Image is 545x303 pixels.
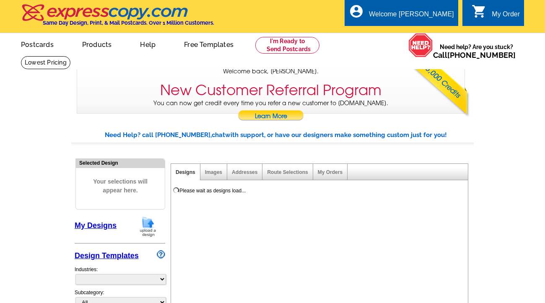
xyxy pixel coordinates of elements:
a: Products [69,34,125,54]
a: Designs [176,169,195,175]
a: Learn More [238,110,304,123]
img: help [408,33,433,57]
div: Industries: [75,262,165,289]
div: Please wait as designs load... [179,187,246,194]
h4: Same Day Design, Print, & Mail Postcards. Over 1 Million Customers. [43,20,214,26]
div: My Order [492,10,520,22]
img: upload-design [137,216,159,237]
a: Route Selections [267,169,308,175]
div: Welcome [PERSON_NAME] [369,10,454,22]
span: Need help? Are you stuck? [433,43,520,60]
a: My Orders [318,169,343,175]
div: Selected Design [76,159,165,167]
a: Addresses [232,169,257,175]
span: chat [212,131,225,139]
a: My Designs [75,221,117,230]
a: [PHONE_NUMBER] [447,51,516,60]
p: You can now get credit every time you refer a new customer to [DOMAIN_NAME]. [77,99,465,123]
a: Help [127,34,169,54]
i: account_circle [349,4,364,19]
a: Design Templates [75,251,139,260]
span: Call [433,51,516,60]
img: loading... [173,187,179,194]
i: shopping_cart [472,4,487,19]
a: Free Templates [171,34,247,54]
img: design-wizard-help-icon.png [157,250,165,259]
a: shopping_cart My Order [472,9,520,20]
div: Need Help? call [PHONE_NUMBER], with support, or have our designers make something custom just fo... [105,130,474,140]
span: Your selections will appear here. [82,169,158,203]
a: Images [205,169,222,175]
a: Same Day Design, Print, & Mail Postcards. Over 1 Million Customers. [21,10,214,26]
span: Welcome back, [PERSON_NAME]. [223,67,319,76]
a: Postcards [8,34,67,54]
h3: New Customer Referral Program [160,82,381,99]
